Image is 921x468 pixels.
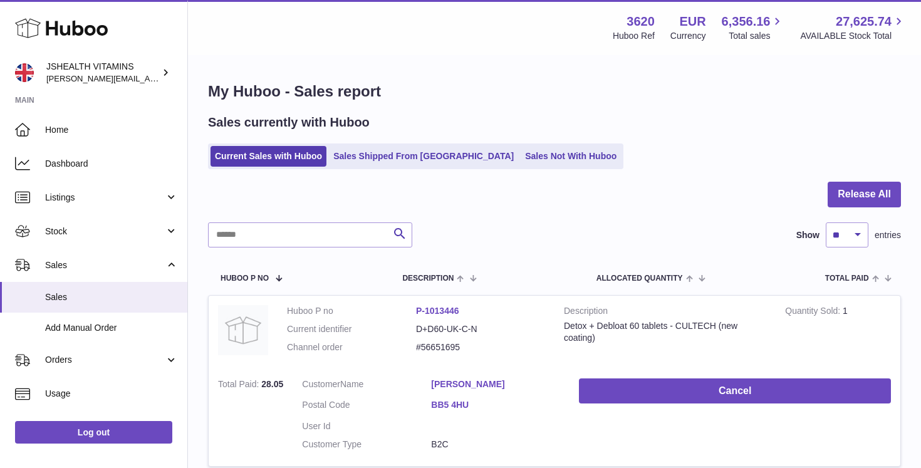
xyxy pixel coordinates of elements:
span: Description [402,274,454,283]
dt: User Id [302,420,431,432]
img: francesca@jshealthvitamins.com [15,63,34,82]
span: 27,625.74 [836,13,892,30]
dt: Huboo P no [287,305,416,317]
span: 28.05 [261,379,283,389]
strong: Description [564,305,766,320]
span: Add Manual Order [45,322,178,334]
span: 6,356.16 [722,13,771,30]
span: ALLOCATED Quantity [596,274,683,283]
a: Log out [15,421,172,444]
span: Usage [45,388,178,400]
dt: Current identifier [287,323,416,335]
dt: Postal Code [302,399,431,414]
strong: EUR [679,13,705,30]
a: Current Sales with Huboo [211,146,326,167]
td: 1 [776,296,900,369]
span: Stock [45,226,165,237]
strong: Total Paid [218,379,261,392]
div: Currency [670,30,706,42]
a: 6,356.16 Total sales [722,13,785,42]
div: JSHEALTH VITAMINS [46,61,159,85]
span: [PERSON_NAME][EMAIL_ADDRESS][DOMAIN_NAME] [46,73,251,83]
span: Customer [302,379,340,389]
span: Huboo P no [221,274,269,283]
span: entries [875,229,901,241]
dt: Customer Type [302,439,431,450]
a: BB5 4HU [431,399,560,411]
a: Sales Shipped From [GEOGRAPHIC_DATA] [329,146,518,167]
span: Orders [45,354,165,366]
label: Show [796,229,820,241]
dt: Channel order [287,341,416,353]
button: Release All [828,182,901,207]
a: P-1013446 [416,306,459,316]
h2: Sales currently with Huboo [208,114,370,131]
dd: #56651695 [416,341,545,353]
div: Detox + Debloat 60 tablets - CULTECH (new coating) [564,320,766,344]
span: Sales [45,291,178,303]
strong: 3620 [627,13,655,30]
span: Sales [45,259,165,271]
a: Sales Not With Huboo [521,146,621,167]
img: no-photo.jpg [218,305,268,355]
dd: D+D60-UK-C-N [416,323,545,335]
div: Huboo Ref [613,30,655,42]
span: AVAILABLE Stock Total [800,30,906,42]
strong: Quantity Sold [785,306,843,319]
a: [PERSON_NAME] [431,378,560,390]
a: 27,625.74 AVAILABLE Stock Total [800,13,906,42]
span: Total paid [825,274,869,283]
dd: B2C [431,439,560,450]
span: Total sales [729,30,784,42]
span: Listings [45,192,165,204]
span: Dashboard [45,158,178,170]
button: Cancel [579,378,891,404]
dt: Name [302,378,431,393]
h1: My Huboo - Sales report [208,81,901,101]
span: Home [45,124,178,136]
